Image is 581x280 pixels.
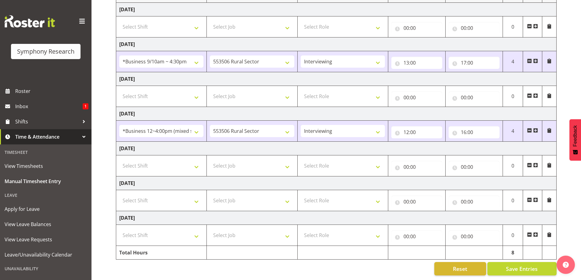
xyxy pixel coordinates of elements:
button: Feedback - Show survey [569,119,581,161]
span: Leave/Unavailability Calendar [5,250,87,259]
td: 0 [503,86,523,107]
div: Leave [2,189,90,201]
td: Total Hours [116,246,207,260]
td: [DATE] [116,211,557,225]
input: Click to select... [449,196,500,208]
span: Save Entries [506,265,538,273]
div: Symphony Research [17,47,74,56]
a: View Leave Requests [2,232,90,247]
a: Manual Timesheet Entry [2,174,90,189]
input: Click to select... [449,161,500,173]
td: 0 [503,16,523,37]
a: Apply for Leave [2,201,90,217]
span: Reset [453,265,467,273]
td: 4 [503,51,523,72]
input: Click to select... [391,22,442,34]
input: Click to select... [449,91,500,104]
button: Save Entries [487,262,557,275]
a: View Leave Balances [2,217,90,232]
span: Shifts [15,117,79,126]
img: Rosterit website logo [5,15,55,27]
input: Click to select... [391,230,442,243]
input: Click to select... [391,126,442,138]
span: Apply for Leave [5,204,87,214]
button: Reset [434,262,486,275]
div: Unavailability [2,262,90,275]
td: [DATE] [116,107,557,121]
td: [DATE] [116,37,557,51]
td: [DATE] [116,72,557,86]
img: help-xxl-2.png [563,262,569,268]
td: 0 [503,155,523,176]
input: Click to select... [391,196,442,208]
span: Roster [15,87,88,96]
span: View Leave Requests [5,235,87,244]
span: 1 [83,103,88,109]
input: Click to select... [391,57,442,69]
input: Click to select... [391,91,442,104]
td: [DATE] [116,142,557,155]
span: Inbox [15,102,83,111]
td: 8 [503,246,523,260]
span: View Leave Balances [5,220,87,229]
span: Feedback [572,125,578,147]
td: [DATE] [116,3,557,16]
span: View Timesheets [5,161,87,171]
input: Click to select... [449,22,500,34]
div: Timesheet [2,146,90,158]
span: Manual Timesheet Entry [5,177,87,186]
td: 0 [503,190,523,211]
a: View Timesheets [2,158,90,174]
input: Click to select... [391,161,442,173]
td: 0 [503,225,523,246]
input: Click to select... [449,126,500,138]
td: 4 [503,121,523,142]
td: [DATE] [116,176,557,190]
span: Time & Attendance [15,132,79,141]
a: Leave/Unavailability Calendar [2,247,90,262]
input: Click to select... [449,230,500,243]
input: Click to select... [449,57,500,69]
